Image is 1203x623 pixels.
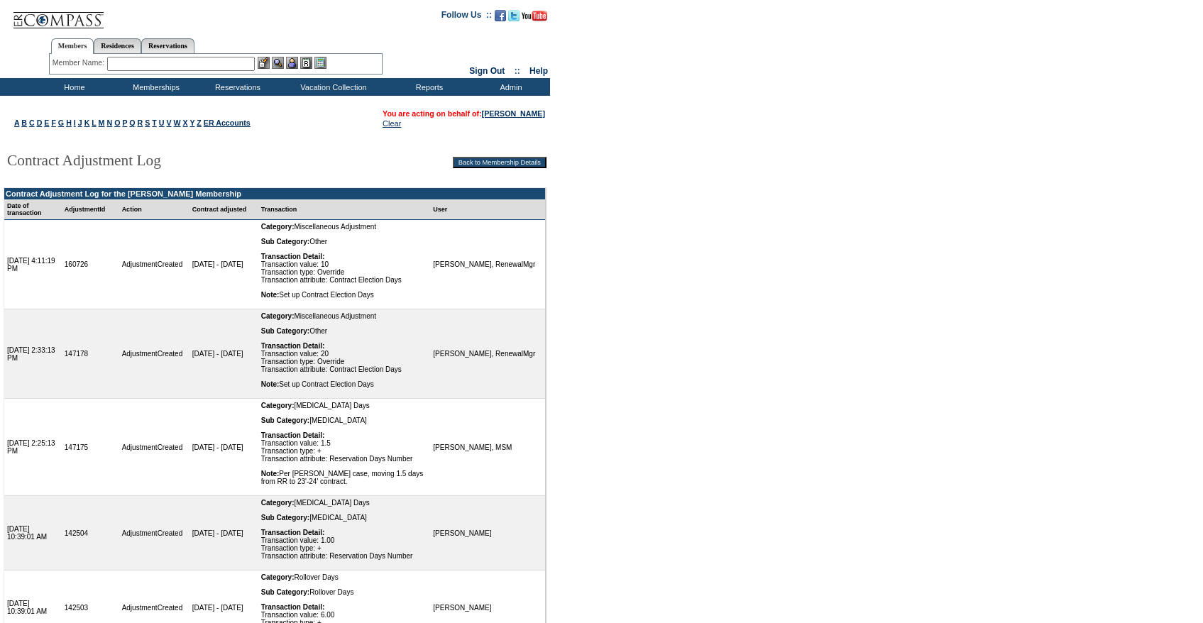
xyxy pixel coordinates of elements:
td: Reservations [195,78,277,96]
img: View [272,57,284,69]
img: b_calculator.gif [314,57,326,69]
td: 147178 [62,309,119,399]
div: Transaction value: 10 Transaction type: Override Transaction attribute: Contract Election Days [261,260,428,284]
span: :: [515,66,520,76]
a: J [78,118,82,127]
td: AdjustmentCreated [119,309,189,399]
a: V [166,118,171,127]
a: Residences [94,38,141,53]
div: Other [261,327,428,335]
b: Transaction Detail: [261,529,324,536]
td: Contract Adjustment Log [4,141,339,184]
td: Date of transaction [4,199,62,220]
td: Memberships [114,78,195,96]
td: Action [119,199,189,220]
a: R [138,118,143,127]
a: O [114,118,120,127]
a: [PERSON_NAME] [482,109,545,118]
div: Transaction value: 20 Transaction type: Override Transaction attribute: Contract Election Days [261,350,428,373]
img: Subscribe to our YouTube Channel [522,11,547,21]
td: Reports [387,78,468,96]
img: Follow us on Twitter [508,10,520,21]
img: Become our fan on Facebook [495,10,506,21]
td: 142504 [62,496,119,570]
td: [PERSON_NAME], RenewalMgr [430,220,545,309]
td: [PERSON_NAME] [430,496,545,570]
a: Y [189,118,194,127]
div: Rollover Days [261,573,428,581]
td: [DATE] - [DATE] [189,220,258,309]
b: Category: [261,312,295,320]
a: H [66,118,72,127]
a: S [145,118,150,127]
td: Follow Us :: [441,9,492,26]
a: L [92,118,96,127]
a: T [152,118,157,127]
div: Transaction value: 1.5 Transaction type: + Transaction attribute: Reservation Days Number [261,439,428,463]
td: AdjustmentCreated [119,220,189,309]
td: User [430,199,545,220]
div: [MEDICAL_DATA] Days [261,499,428,507]
a: Members [51,38,94,54]
b: Sub Category: [261,327,309,335]
a: G [58,118,64,127]
a: K [84,118,90,127]
td: [DATE] 10:39:01 AM [4,496,62,570]
td: AdjustmentCreated [119,399,189,496]
input: Back to Membership Details [453,157,546,168]
a: Clear [383,119,401,128]
a: Follow us on Twitter [508,14,520,23]
a: W [174,118,181,127]
div: Miscellaneous Adjustment [261,223,428,231]
td: Home [32,78,114,96]
a: Reservations [141,38,194,53]
div: [MEDICAL_DATA] [261,514,428,522]
td: Transaction [258,199,431,220]
a: Z [197,118,202,127]
a: E [44,118,49,127]
td: Contract adjusted [189,199,258,220]
b: Note: [261,291,280,299]
td: [PERSON_NAME], RenewalMgr [430,309,545,399]
td: AdjustmentCreated [119,496,189,570]
div: Member Name: [53,57,107,69]
td: [DATE] 2:25:13 PM [4,399,62,496]
a: P [122,118,127,127]
b: Transaction Detail: [261,342,324,350]
td: [DATE] 2:33:13 PM [4,309,62,399]
a: F [51,118,56,127]
a: Become our fan on Facebook [495,14,506,23]
td: [PERSON_NAME], MSM [430,399,545,496]
b: Sub Category: [261,238,309,246]
td: 147175 [62,399,119,496]
div: [MEDICAL_DATA] [261,417,428,424]
td: [DATE] - [DATE] [189,399,258,496]
b: Note: [261,380,280,388]
div: [MEDICAL_DATA] Days [261,402,428,409]
b: Transaction Detail: [261,431,324,439]
b: Sub Category: [261,514,309,522]
span: You are acting on behalf of: [383,109,545,118]
div: Miscellaneous Adjustment [261,312,428,320]
img: Reservations [300,57,312,69]
a: D [37,118,43,127]
b: Sub Category: [261,417,309,424]
td: Vacation Collection [277,78,387,96]
div: Set up Contract Election Days [261,291,428,299]
b: Transaction Detail: [261,603,324,611]
b: Note: [261,470,280,478]
div: Rollover Days [261,588,428,596]
a: C [29,118,35,127]
a: ER Accounts [204,118,251,127]
td: [DATE] - [DATE] [189,309,258,399]
a: Q [129,118,135,127]
img: Impersonate [286,57,298,69]
a: U [159,118,165,127]
b: Category: [261,573,295,581]
a: M [99,118,105,127]
a: Help [529,66,548,76]
b: Sub Category: [261,588,309,596]
a: Sign Out [469,66,505,76]
div: Set up Contract Election Days [261,380,428,388]
b: Transaction Detail: [261,253,324,260]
